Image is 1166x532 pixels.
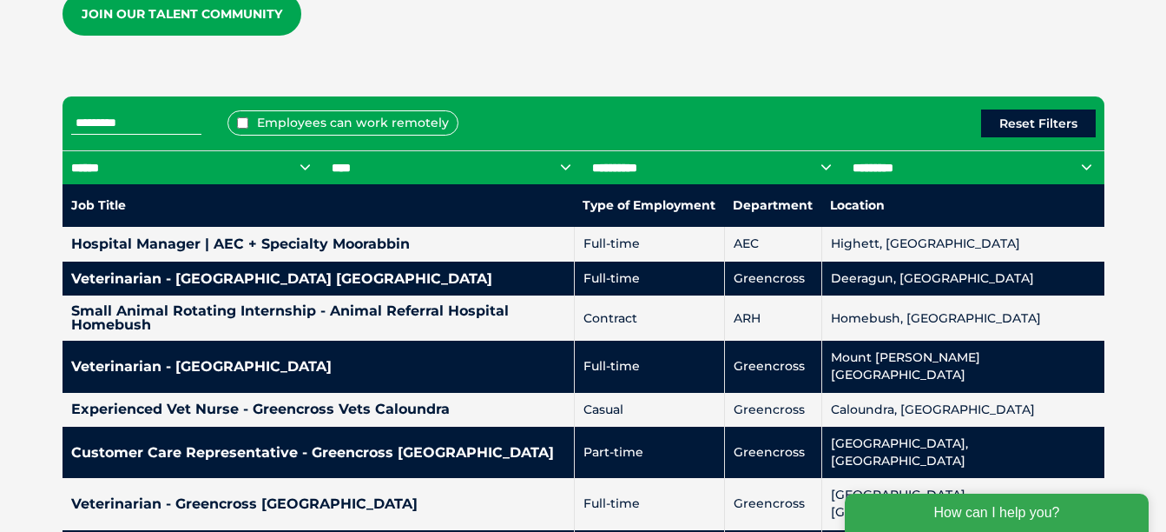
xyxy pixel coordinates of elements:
nobr: Location [830,197,885,213]
nobr: Job Title [71,197,126,213]
td: Part-time [574,427,724,478]
td: Homebush, [GEOGRAPHIC_DATA] [821,296,1104,341]
td: AEC [724,227,821,262]
td: Greencross [724,393,821,428]
td: Deeragun, [GEOGRAPHIC_DATA] [821,262,1104,296]
td: Full-time [574,262,724,296]
label: Employees can work remotely [227,110,458,136]
h4: Veterinarian - [GEOGRAPHIC_DATA] [GEOGRAPHIC_DATA] [71,272,565,286]
div: How can I help you? [10,10,314,49]
td: Full-time [574,227,724,262]
td: Contract [574,296,724,341]
h4: Small Animal Rotating Internship - Animal Referral Hospital Homebush [71,304,565,332]
td: Mount [PERSON_NAME][GEOGRAPHIC_DATA] [821,341,1104,392]
td: Caloundra, [GEOGRAPHIC_DATA] [821,393,1104,428]
td: Highett, [GEOGRAPHIC_DATA] [821,227,1104,262]
td: Greencross [724,427,821,478]
h4: Experienced Vet Nurse - Greencross Vets Caloundra [71,402,565,416]
td: [GEOGRAPHIC_DATA], [GEOGRAPHIC_DATA] [821,478,1104,529]
button: Search [1132,79,1150,96]
h4: Hospital Manager | AEC + Specialty Moorabbin [71,237,565,251]
td: Full-time [574,341,724,392]
td: ARH [724,296,821,341]
nobr: Type of Employment [583,197,715,213]
nobr: Department [733,197,813,213]
h4: Veterinarian - Greencross [GEOGRAPHIC_DATA] [71,497,565,511]
td: Casual [574,393,724,428]
td: Greencross [724,478,821,529]
h4: Veterinarian - [GEOGRAPHIC_DATA] [71,360,565,374]
button: Reset Filters [981,110,1096,137]
td: Full-time [574,478,724,529]
td: Greencross [724,341,821,392]
td: [GEOGRAPHIC_DATA], [GEOGRAPHIC_DATA] [821,427,1104,478]
input: Employees can work remotely [237,117,248,129]
h4: Customer Care Representative - Greencross [GEOGRAPHIC_DATA] [71,446,565,460]
td: Greencross [724,262,821,296]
